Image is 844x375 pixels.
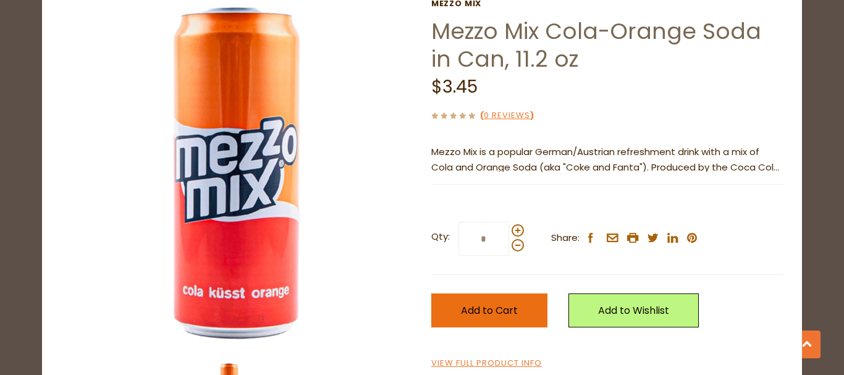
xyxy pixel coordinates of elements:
a: Mezzo Mix Cola-Orange Soda in Can, 11.2 oz [431,15,761,75]
strong: Qty: [431,229,450,245]
a: Add to Wishlist [568,293,699,327]
span: $3.45 [431,75,478,99]
span: Add to Cart [461,303,518,318]
span: ( ) [480,109,534,121]
input: Qty: [458,222,509,256]
span: Share: [551,230,580,246]
a: 0 Reviews [484,109,530,122]
p: Mezzo Mix is a popular German/Austrian refreshment drink with a mix of Cola and Orange Soda (aka ... [431,145,783,175]
a: View Full Product Info [431,357,542,370]
button: Add to Cart [431,293,547,327]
